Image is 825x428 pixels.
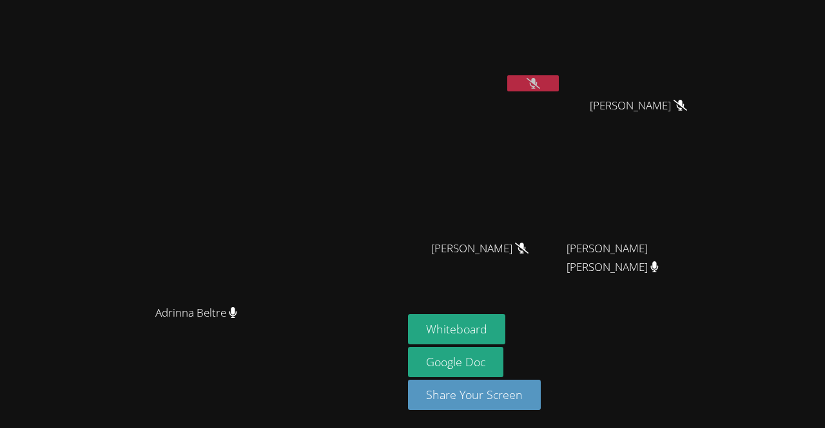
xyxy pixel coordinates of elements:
button: Share Your Screen [408,380,541,410]
button: Whiteboard [408,314,505,344]
span: [PERSON_NAME] [PERSON_NAME] [567,239,710,277]
span: [PERSON_NAME] [590,97,687,115]
a: Google Doc [408,347,503,377]
span: [PERSON_NAME] [431,239,529,258]
span: Adrinna Beltre [155,304,237,322]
